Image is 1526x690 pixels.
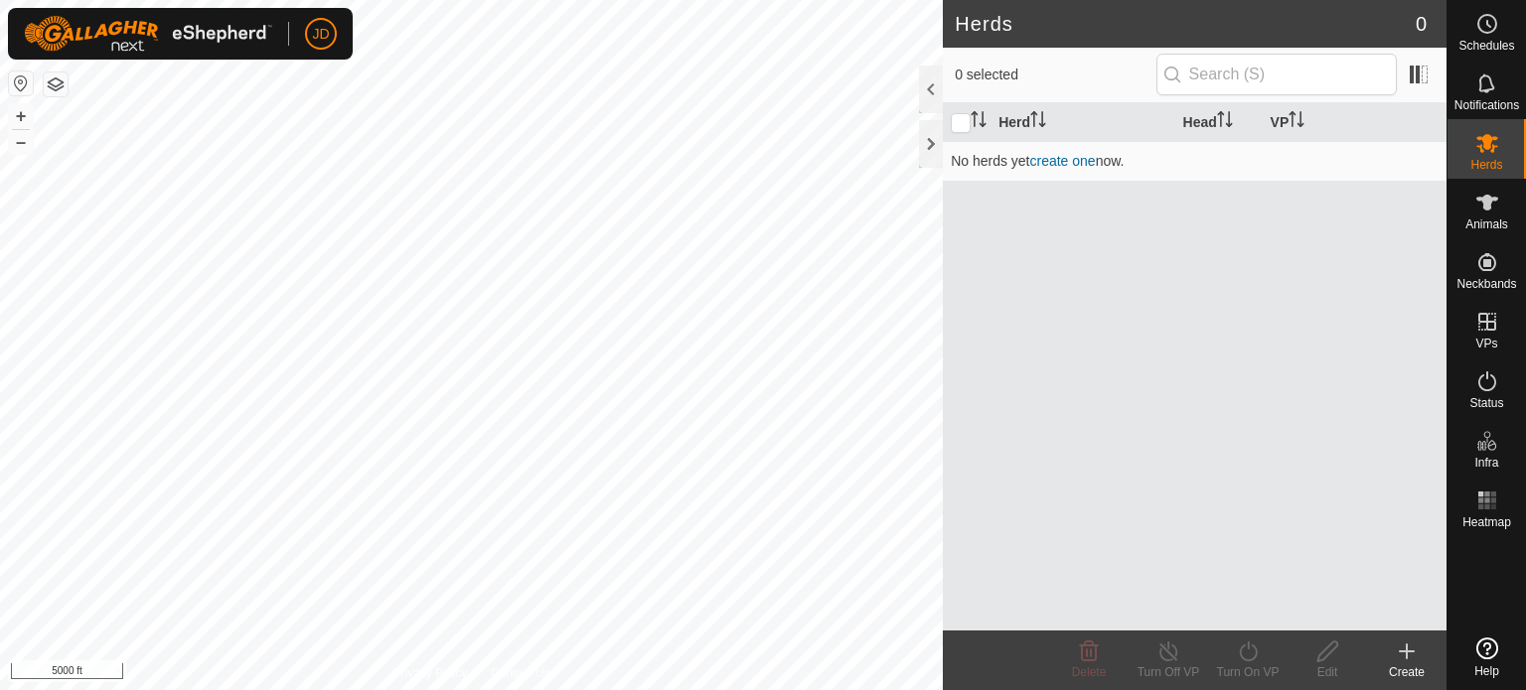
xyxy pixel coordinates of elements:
div: Create [1367,663,1447,681]
span: Schedules [1458,40,1514,52]
button: Map Layers [44,72,68,96]
div: Turn On VP [1208,663,1288,681]
th: Head [1175,103,1263,142]
span: Herds [1470,159,1502,171]
a: Help [1448,629,1526,685]
td: No herds yet now. [943,141,1447,181]
p-sorticon: Activate to sort [971,114,987,130]
span: Notifications [1454,99,1519,111]
span: Delete [1072,665,1107,679]
span: Animals [1465,218,1508,230]
button: + [9,104,33,128]
span: Status [1469,397,1503,409]
div: Edit [1288,663,1367,681]
span: JD [312,24,329,45]
div: Turn Off VP [1129,663,1208,681]
th: Herd [991,103,1174,142]
h2: Herds [955,12,1416,36]
button: – [9,130,33,154]
p-sorticon: Activate to sort [1289,114,1304,130]
p-sorticon: Activate to sort [1030,114,1046,130]
p-sorticon: Activate to sort [1217,114,1233,130]
span: Neckbands [1456,278,1516,290]
button: Reset Map [9,71,33,95]
span: Heatmap [1462,516,1511,528]
span: Infra [1474,457,1498,469]
th: VP [1263,103,1447,142]
img: Gallagher Logo [24,16,272,52]
span: 0 [1416,9,1427,39]
input: Search (S) [1156,54,1397,95]
a: Privacy Policy [393,664,468,682]
span: VPs [1475,338,1497,349]
a: Contact Us [491,664,549,682]
span: 0 selected [955,65,1155,85]
span: Help [1474,665,1499,677]
a: create one [1030,153,1096,169]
